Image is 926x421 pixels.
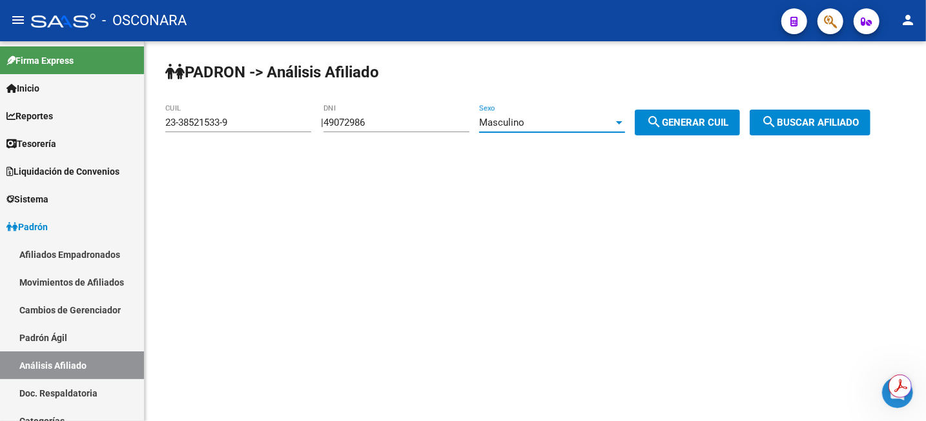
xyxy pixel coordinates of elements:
mat-icon: menu [10,12,26,28]
mat-icon: person [900,12,916,28]
span: Padrón [6,220,48,234]
iframe: Intercom live chat [882,377,913,408]
span: Liquidación de Convenios [6,164,119,179]
span: Tesorería [6,137,56,151]
span: Inicio [6,81,39,95]
span: Masculino [479,117,524,128]
strong: PADRON -> Análisis Afiliado [165,63,379,81]
mat-icon: search [761,114,777,130]
button: Buscar afiliado [750,110,870,135]
span: Buscar afiliado [761,117,859,128]
span: Generar CUIL [646,117,728,128]
mat-icon: search [646,114,662,130]
button: Generar CUIL [635,110,740,135]
span: Sistema [6,192,48,206]
span: Firma Express [6,54,74,68]
div: | [321,117,750,128]
span: - OSCONARA [102,6,187,35]
span: Reportes [6,109,53,123]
